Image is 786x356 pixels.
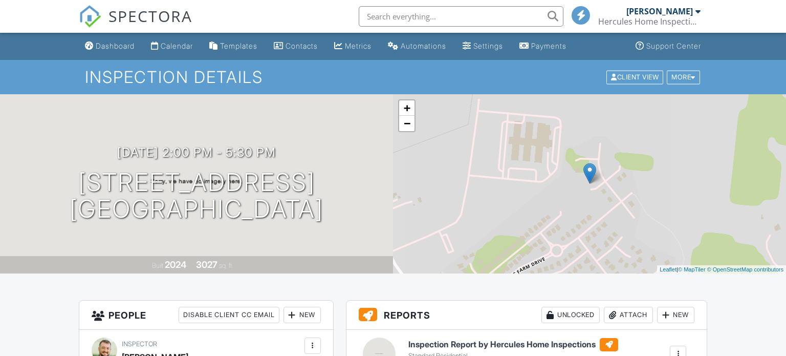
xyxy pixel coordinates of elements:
h6: Inspection Report by Hercules Home Inspections [408,338,618,351]
a: Templates [205,37,261,56]
div: Unlocked [541,307,600,323]
a: Metrics [330,37,376,56]
div: Settings [473,41,503,50]
div: | [657,265,786,274]
h1: [STREET_ADDRESS] [GEOGRAPHIC_DATA] [70,169,323,223]
div: [PERSON_NAME] [626,6,693,16]
div: Client View [606,70,663,84]
span: Inspector [122,340,157,348]
h1: Inspection Details [85,68,701,86]
a: © OpenStreetMap contributors [707,266,783,273]
a: Zoom out [399,116,414,131]
span: SPECTORA [108,5,192,27]
a: SPECTORA [79,14,192,35]
div: Metrics [345,41,372,50]
h3: Reports [346,301,707,330]
span: Built [152,262,163,269]
div: Templates [220,41,257,50]
a: Contacts [270,37,322,56]
h3: [DATE] 2:00 pm - 5:30 pm [117,145,276,159]
div: Support Center [646,41,701,50]
div: Disable Client CC Email [179,307,279,323]
div: New [283,307,321,323]
a: Automations (Basic) [384,37,450,56]
div: More [667,70,700,84]
div: 2024 [165,259,186,270]
a: Client View [605,73,666,80]
a: Leaflet [660,266,676,273]
div: Hercules Home Inspections [598,16,701,27]
a: Support Center [631,37,705,56]
a: Dashboard [81,37,139,56]
div: Automations [401,41,446,50]
h3: People [79,301,333,330]
div: Attach [604,307,653,323]
div: Calendar [161,41,193,50]
div: Dashboard [96,41,135,50]
div: Contacts [286,41,318,50]
span: sq. ft. [219,262,233,269]
input: Search everything... [359,6,563,27]
a: © MapTiler [678,266,706,273]
a: Zoom in [399,100,414,116]
a: Payments [515,37,571,56]
div: New [657,307,694,323]
img: The Best Home Inspection Software - Spectora [79,5,101,28]
a: Calendar [147,37,197,56]
div: Payments [531,41,566,50]
div: 3027 [196,259,217,270]
a: Settings [458,37,507,56]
